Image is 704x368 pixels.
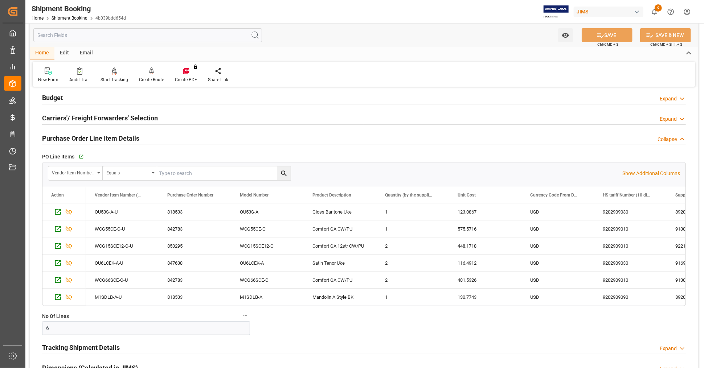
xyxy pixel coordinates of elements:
span: 6 [655,4,662,12]
div: Vendor Item Number (By The Supplier) [52,168,95,176]
h2: Budget [42,93,63,103]
button: Help Center [663,4,679,20]
span: HS tariff Number (10 digit classification code) [603,193,651,198]
div: 9202909090 [594,289,667,305]
div: 123.0867 [449,203,521,220]
div: USD [521,203,594,220]
div: Create Route [139,77,164,83]
div: OU53S-A [231,203,304,220]
div: M1SDLB-A-U [86,289,159,305]
div: USD [521,255,594,271]
div: Press SPACE to select this row. [42,220,86,237]
span: Ctrl/CMD + S [597,42,618,47]
div: M1SDLB-A [231,289,304,305]
div: 818533 [159,289,231,305]
div: Expand [660,345,677,352]
button: SAVE [582,28,633,42]
div: 2 [376,237,449,254]
div: 842783 [159,220,231,237]
div: Collapse [658,136,677,143]
div: Press SPACE to select this row. [42,237,86,255]
h2: Carriers'/ Freight Forwarders' Selection [42,113,158,123]
div: 448.1718 [449,237,521,254]
div: 842783 [159,272,231,288]
button: No Of Lines [241,311,250,321]
div: 847638 [159,255,231,271]
span: Currency Code From Detail [530,193,579,198]
div: 9202909010 [594,237,667,254]
span: Vendor Item Number (By The Supplier) [95,193,143,198]
div: USD [521,272,594,288]
div: 1 [376,220,449,237]
span: Quantity (by the supplier) [385,193,434,198]
div: 818533 [159,203,231,220]
button: search button [277,166,291,180]
div: 9202909030 [594,203,667,220]
span: Unit Cost [458,193,476,198]
div: USD [521,237,594,254]
div: USD [521,289,594,305]
div: Share Link [208,77,228,83]
div: Equals [106,168,149,176]
div: 130.7743 [449,289,521,305]
div: Gloss Baritone Uke [304,203,376,220]
div: WCG66SCE-O-U [86,272,159,288]
div: 481.5326 [449,272,521,288]
input: Type to search [157,166,291,180]
span: Purchase Order Number [167,193,213,198]
div: Comfort GA 12str CW/PU [304,237,376,254]
h2: Purchase Order Line Item Details [42,133,139,143]
div: Satin Tenor Uke [304,255,376,271]
div: JIMS [574,7,643,17]
h2: Tracking Shipment Details [42,343,120,352]
input: Search Fields [33,28,262,42]
div: New Form [38,77,58,83]
div: 9202909010 [594,272,667,288]
div: Mandolin A Style BK [304,289,376,305]
div: Shipment Booking [32,3,126,14]
span: Product Description [312,193,351,198]
button: show 6 new notifications [646,4,663,20]
span: Model Number [240,193,269,198]
div: WCG55CE-O-U [86,220,159,237]
div: Action [51,193,64,198]
div: Email [74,47,98,59]
div: 575.5716 [449,220,521,237]
div: 116.4912 [449,255,521,271]
a: Home [32,16,44,21]
a: Shipment Booking [52,16,87,21]
div: Audit Trail [69,77,90,83]
button: open menu [103,166,157,180]
div: Comfort GA CW/PU [304,272,376,288]
div: Expand [660,115,677,123]
div: Edit [54,47,74,59]
div: Comfort GA CW/PU [304,220,376,237]
div: 2 [376,255,449,271]
div: 1 [376,289,449,305]
div: WCG15SCE12-O [231,237,304,254]
span: Ctrl/CMD + Shift + S [650,42,682,47]
span: Supplier SO [675,193,698,198]
button: SAVE & NEW [640,28,691,42]
div: 2 [376,272,449,288]
div: Start Tracking [101,77,128,83]
div: Press SPACE to select this row. [42,289,86,306]
div: Home [30,47,54,59]
div: 853295 [159,237,231,254]
span: PO Line Items [42,153,74,161]
div: WCG15SCE12-O-U [86,237,159,254]
button: open menu [48,166,103,180]
img: Exertis%20JAM%20-%20Email%20Logo.jpg_1722504956.jpg [544,5,569,18]
div: OU6LCEK-A-U [86,255,159,271]
p: Show Additional Columns [622,170,680,177]
div: Press SPACE to select this row. [42,272,86,289]
div: USD [521,220,594,237]
div: Expand [660,95,677,103]
div: WCG55CE-O [231,220,304,237]
div: 1 [376,203,449,220]
div: Press SPACE to select this row. [42,203,86,220]
div: 9202909030 [594,255,667,271]
div: OU6LCEK-A [231,255,304,271]
div: WCG66SCE-O [231,272,304,288]
div: 9202909010 [594,220,667,237]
